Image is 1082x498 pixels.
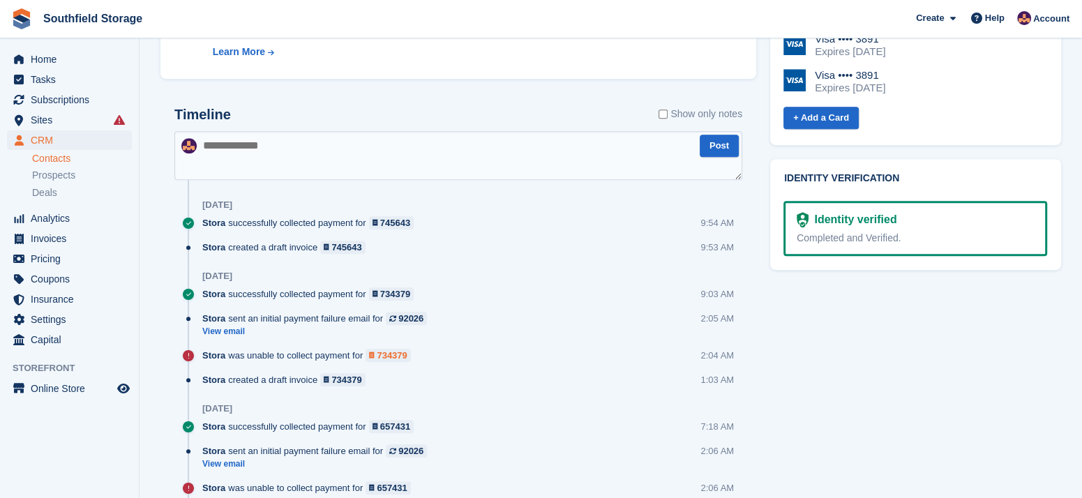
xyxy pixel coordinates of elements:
[386,444,427,458] a: 92026
[797,212,809,227] img: Identity Verification Ready
[700,420,734,433] div: 7:18 AM
[369,216,414,229] a: 745643
[700,241,734,254] div: 9:53 AM
[7,130,132,150] a: menu
[700,135,739,158] button: Post
[7,289,132,309] a: menu
[398,444,423,458] div: 92026
[7,330,132,349] a: menu
[815,45,885,58] div: Expires [DATE]
[202,458,434,470] a: View email
[202,373,225,386] span: Stora
[320,241,366,254] a: 745643
[1017,11,1031,25] img: Sharon Law
[7,70,132,89] a: menu
[202,241,225,254] span: Stora
[31,90,114,110] span: Subscriptions
[380,420,410,433] div: 657431
[700,349,734,362] div: 2:04 AM
[202,420,421,433] div: successfully collected payment for
[7,379,132,398] a: menu
[320,373,366,386] a: 734379
[380,287,410,301] div: 734379
[398,312,423,325] div: 92026
[369,287,414,301] a: 734379
[7,249,132,269] a: menu
[202,216,421,229] div: successfully collected payment for
[331,241,361,254] div: 745643
[815,69,885,82] div: Visa •••• 3891
[377,481,407,495] div: 657431
[366,349,411,362] a: 734379
[11,8,32,29] img: stora-icon-8386f47178a22dfd0bd8f6a31ec36ba5ce8667c1dd55bd0f319d3a0aa187defe.svg
[7,310,132,329] a: menu
[202,420,225,433] span: Stora
[202,241,373,254] div: created a draft invoice
[783,33,806,55] img: Visa Logo
[386,312,427,325] a: 92026
[32,168,132,183] a: Prospects
[213,45,511,59] a: Learn More
[31,50,114,69] span: Home
[202,481,418,495] div: was unable to collect payment for
[31,269,114,289] span: Coupons
[331,373,361,386] div: 734379
[7,110,132,130] a: menu
[31,110,114,130] span: Sites
[31,70,114,89] span: Tasks
[202,444,225,458] span: Stora
[38,7,148,30] a: Southfield Storage
[181,138,197,153] img: Sharon Law
[202,373,373,386] div: created a draft invoice
[202,199,232,211] div: [DATE]
[700,373,734,386] div: 1:03 AM
[1033,12,1069,26] span: Account
[31,130,114,150] span: CRM
[784,173,1047,184] h2: Identity verification
[32,186,132,200] a: Deals
[32,186,57,199] span: Deals
[174,107,231,123] h2: Timeline
[202,216,225,229] span: Stora
[7,209,132,228] a: menu
[700,444,734,458] div: 2:06 AM
[202,287,225,301] span: Stora
[31,249,114,269] span: Pricing
[815,82,885,94] div: Expires [DATE]
[202,271,232,282] div: [DATE]
[7,229,132,248] a: menu
[369,420,414,433] a: 657431
[31,229,114,248] span: Invoices
[202,403,232,414] div: [DATE]
[659,107,742,121] label: Show only notes
[700,312,734,325] div: 2:05 AM
[213,45,265,59] div: Learn More
[114,114,125,126] i: Smart entry sync failures have occurred
[32,169,75,182] span: Prospects
[31,379,114,398] span: Online Store
[809,211,896,228] div: Identity verified
[202,312,225,325] span: Stora
[380,216,410,229] div: 745643
[700,216,734,229] div: 9:54 AM
[916,11,944,25] span: Create
[202,326,434,338] a: View email
[7,50,132,69] a: menu
[13,361,139,375] span: Storefront
[115,380,132,397] a: Preview store
[32,152,132,165] a: Contacts
[202,349,225,362] span: Stora
[700,481,734,495] div: 2:06 AM
[7,269,132,289] a: menu
[783,69,806,91] img: Visa Logo
[366,481,411,495] a: 657431
[202,312,434,325] div: sent an initial payment failure email for
[783,107,859,130] a: + Add a Card
[31,209,114,228] span: Analytics
[202,287,421,301] div: successfully collected payment for
[7,90,132,110] a: menu
[797,231,1034,246] div: Completed and Verified.
[985,11,1005,25] span: Help
[31,289,114,309] span: Insurance
[202,481,225,495] span: Stora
